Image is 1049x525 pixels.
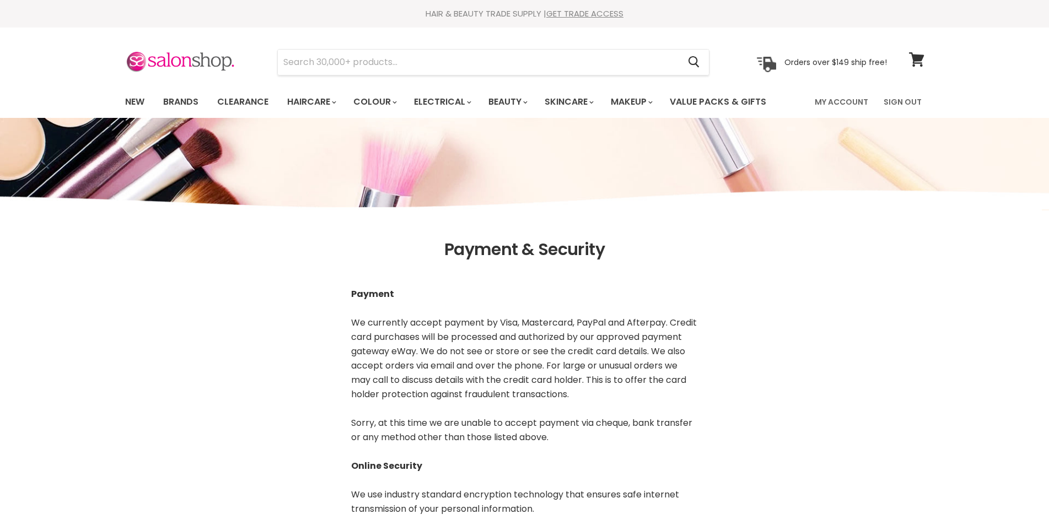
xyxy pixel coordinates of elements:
[877,90,928,113] a: Sign Out
[784,57,887,67] p: Orders over $149 ship free!
[209,90,277,113] a: Clearance
[155,90,207,113] a: Brands
[351,288,394,300] strong: Payment
[277,49,709,75] form: Product
[406,90,478,113] a: Electrical
[111,86,938,118] nav: Main
[117,90,153,113] a: New
[351,316,697,400] span: We currently accept payment by Visa, Mastercard, PayPal and Afterpay. Credit card purchases will ...
[111,8,938,19] div: HAIR & BEAUTY TRADE SUPPLY |
[351,488,679,515] span: We use industry standard encryption technology that ensures safe internet transmission of your pe...
[536,90,600,113] a: Skincare
[279,90,343,113] a: Haircare
[351,459,422,472] strong: Online Security
[278,50,680,75] input: Search
[480,90,534,113] a: Beauty
[125,240,924,259] h1: Payment & Security
[680,50,709,75] button: Search
[661,90,774,113] a: Value Packs & Gifts
[345,90,404,113] a: Colour
[351,416,692,443] span: Sorry, at this time we are unable to accept payment via cheque, bank transfer or any method other...
[117,86,792,118] ul: Main menu
[546,8,623,19] a: GET TRADE ACCESS
[808,90,875,113] a: My Account
[602,90,659,113] a: Makeup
